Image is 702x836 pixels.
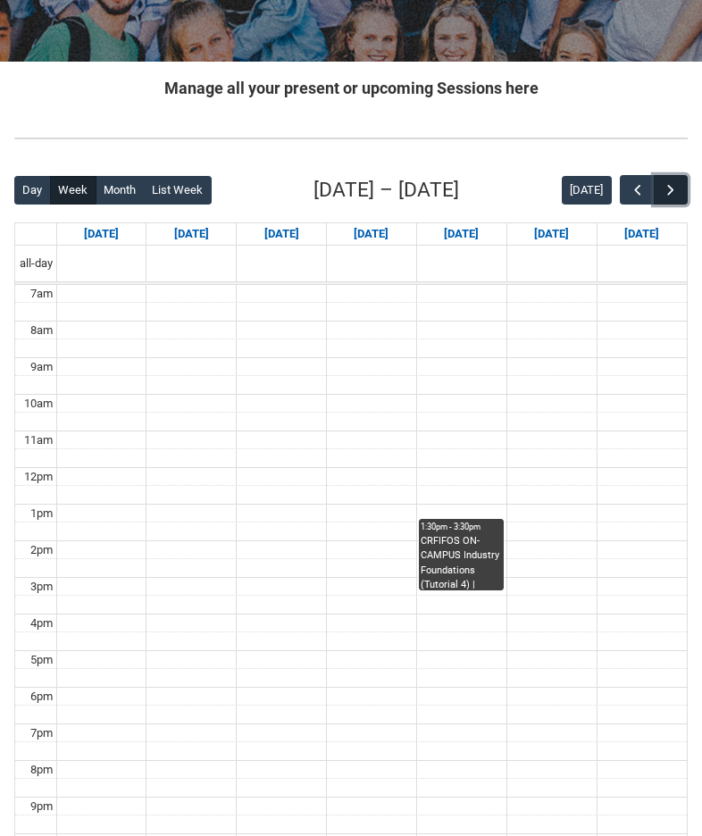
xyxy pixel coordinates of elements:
[621,223,663,245] a: Go to September 20, 2025
[16,255,56,272] span: all-day
[27,798,56,815] div: 9pm
[80,223,122,245] a: Go to September 14, 2025
[440,223,482,245] a: Go to September 18, 2025
[27,322,56,339] div: 8am
[14,76,688,100] h2: Manage all your present or upcoming Sessions here
[144,176,212,205] button: List Week
[531,223,572,245] a: Go to September 19, 2025
[562,176,612,205] button: [DATE]
[27,285,56,303] div: 7am
[96,176,145,205] button: Month
[50,176,96,205] button: Week
[620,175,654,205] button: Previous Week
[27,578,56,596] div: 3pm
[27,651,56,669] div: 5pm
[421,534,502,589] div: CRFIFOS ON-CAMPUS Industry Foundations (Tutorial 4) | Room 104 ([GEOGRAPHIC_DATA].) (capacity x20...
[27,724,56,742] div: 7pm
[27,505,56,522] div: 1pm
[14,176,51,205] button: Day
[421,521,502,533] div: 1:30pm - 3:30pm
[14,132,688,144] img: REDU_GREY_LINE
[27,761,56,779] div: 8pm
[21,431,56,449] div: 11am
[21,468,56,486] div: 12pm
[21,395,56,413] div: 10am
[27,614,56,632] div: 4pm
[27,688,56,706] div: 6pm
[171,223,213,245] a: Go to September 15, 2025
[261,223,303,245] a: Go to September 16, 2025
[27,541,56,559] div: 2pm
[654,175,688,205] button: Next Week
[27,358,56,376] div: 9am
[313,175,459,205] h2: [DATE] – [DATE]
[350,223,392,245] a: Go to September 17, 2025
